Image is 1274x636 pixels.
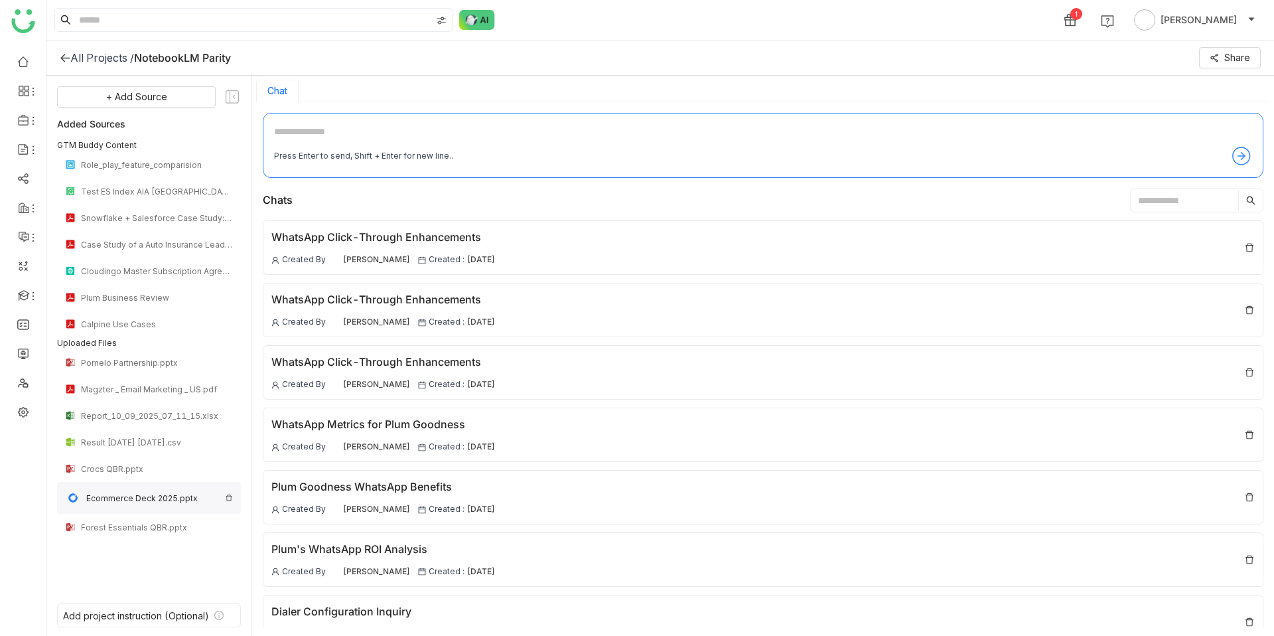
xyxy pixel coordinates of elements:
span: [PERSON_NAME] [1161,13,1237,27]
div: Plum's WhatsApp ROI Analysis [271,541,495,558]
div: Cloudingo Master Subscription Agreement New [81,266,233,276]
img: pptx.svg [65,463,76,474]
span: Created : [429,254,464,266]
div: Forest Essentials QBR.pptx [81,522,233,532]
div: Plum Business Review [81,293,233,303]
span: [PERSON_NAME] [343,378,410,391]
img: pptx.svg [65,522,76,532]
div: Crocs QBR.pptx [81,464,233,474]
span: [DATE] [467,503,495,516]
span: Created : [429,316,464,329]
img: 61307121755ca5673e314e4d [328,504,340,516]
span: Created By [282,316,326,329]
span: + Add Source [106,90,167,104]
img: 61307121755ca5673e314e4d [328,317,340,329]
span: [DATE] [467,441,495,453]
span: Created : [429,378,464,391]
div: Uploaded Files [57,337,241,349]
div: GTM Buddy Content [57,139,241,151]
img: delete.svg [1244,242,1255,253]
img: 61307121755ca5673e314e4d [328,566,340,578]
img: pdf.svg [65,319,76,329]
span: [PERSON_NAME] [343,254,410,266]
span: [DATE] [467,254,495,266]
div: Magzter _ Email Marketing _ US.pdf [81,384,233,394]
img: pdf.svg [65,239,76,250]
div: Press Enter to send, Shift + Enter for new line.. [274,150,453,163]
img: pdf.svg [65,384,76,394]
span: Created By [282,566,326,578]
img: paper.svg [65,186,76,197]
img: delete.svg [1244,367,1255,378]
img: 61307121755ca5673e314e4d [328,379,340,391]
div: Result [DATE] [DATE].csv [81,437,233,447]
img: delete.svg [1244,430,1255,440]
span: Share [1224,50,1250,65]
button: Chat [267,86,287,96]
div: WhatsApp Click-Through Enhancements [271,354,495,370]
img: png.svg [65,159,76,170]
div: Plum Goodness WhatsApp Benefits [271,479,495,495]
div: WhatsApp Click-Through Enhancements [271,291,495,308]
span: [DATE] [467,566,495,578]
img: 61307121755ca5673e314e4d [328,254,340,266]
div: All Projects / [70,51,134,64]
img: article.svg [65,266,76,276]
span: [DATE] [467,378,495,391]
img: uploading.gif [65,490,81,506]
div: Calpine Use Cases [81,319,233,329]
div: NotebookLM Parity [134,51,231,64]
img: 61307121755ca5673e314e4d [328,441,340,453]
span: Created : [429,441,464,453]
div: Test ES Index AIA [GEOGRAPHIC_DATA] [81,187,233,197]
div: Report_10_09_2025_07_11_15.xlsx [81,411,233,421]
img: pdf.svg [65,212,76,223]
span: [PERSON_NAME] [343,316,410,329]
img: ask-buddy-normal.svg [459,10,495,30]
span: Created : [429,503,464,516]
div: Case Study of a Auto Insurance Leader: Project [81,240,233,250]
div: Role_play_feature_comparision [81,160,233,170]
span: [PERSON_NAME] [343,503,410,516]
div: Dialer Configuration Inquiry [271,603,495,620]
button: Share [1199,47,1261,68]
img: delete.svg [1244,305,1255,315]
div: Ecommerce Deck 2025.pptx [86,493,220,503]
img: search-type.svg [436,15,447,26]
span: Created By [282,378,326,391]
span: [PERSON_NAME] [343,566,410,578]
span: Created : [429,566,464,578]
span: [PERSON_NAME] [343,441,410,453]
img: csv.svg [65,437,76,447]
span: Created By [282,441,326,453]
img: delete.svg [1244,554,1255,565]
div: WhatsApp Metrics for Plum Goodness [271,416,495,433]
img: logo [11,9,35,33]
button: + Add Source [57,86,216,108]
div: Added Sources [57,116,241,131]
img: help.svg [1101,15,1114,28]
img: delete.svg [1244,492,1255,503]
span: Created By [282,254,326,266]
button: [PERSON_NAME] [1131,9,1258,31]
img: avatar [1134,9,1155,31]
span: Created By [282,503,326,516]
div: Pomelo Partnership.pptx [81,358,233,368]
div: WhatsApp Click-Through Enhancements [271,229,495,246]
div: 1 [1070,8,1082,20]
img: xlsx.svg [65,410,76,421]
div: Add project instruction (Optional) [63,610,209,621]
img: delete.svg [1244,617,1255,627]
img: delete.svg [225,494,233,502]
span: [DATE] [467,316,495,329]
div: Snowflake + Salesforce Case Study: Project [81,213,233,223]
img: pptx.svg [65,357,76,368]
div: Chats [263,192,293,208]
img: pdf.svg [65,292,76,303]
